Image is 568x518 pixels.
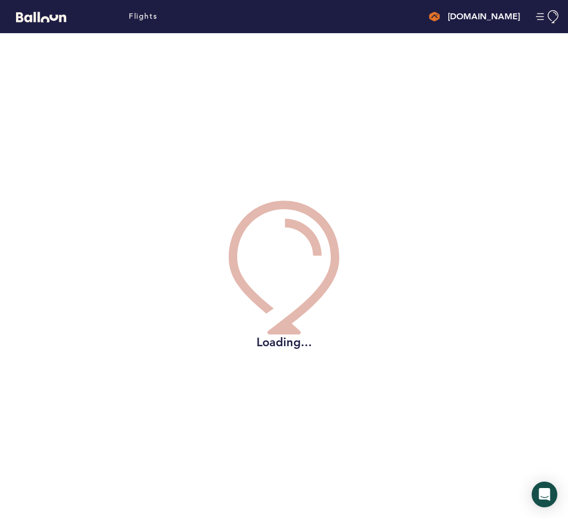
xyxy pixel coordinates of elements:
a: Balloon [8,11,66,22]
h2: Loading... [229,334,339,351]
button: Manage Account [536,10,560,24]
div: Open Intercom Messenger [532,482,557,507]
a: Flights [129,11,157,22]
svg: Balloon [16,12,66,22]
h4: [DOMAIN_NAME] [448,10,520,23]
